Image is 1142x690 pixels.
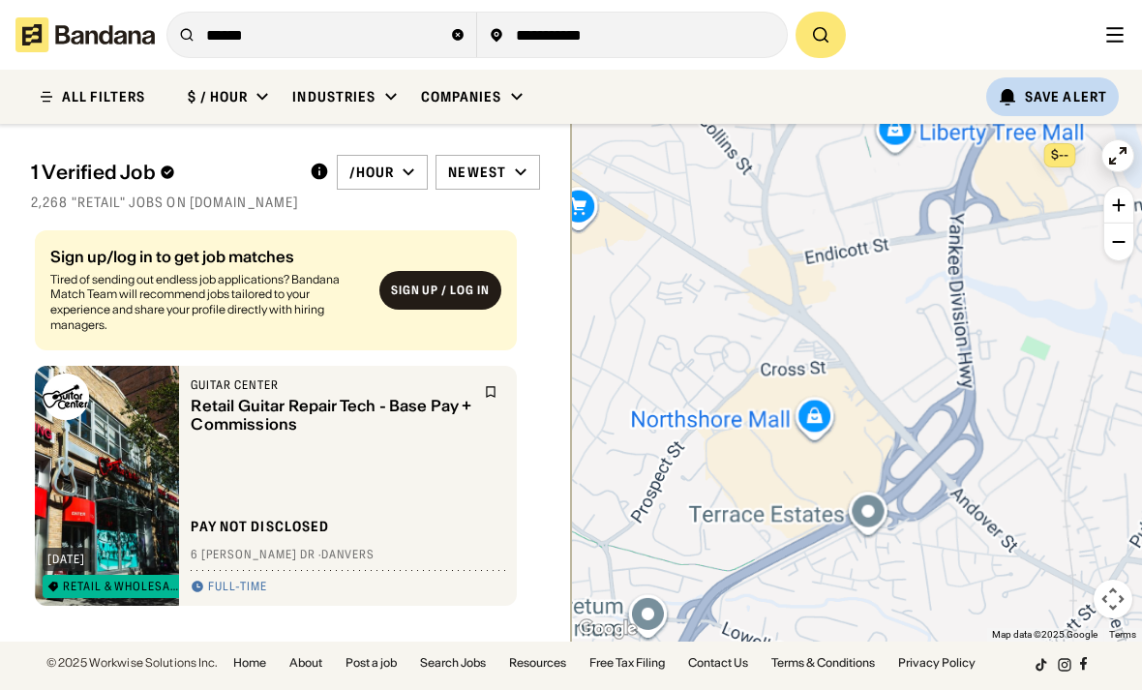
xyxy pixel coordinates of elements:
div: Newest [448,164,506,181]
div: 1 Verified Job [31,161,294,184]
div: Guitar Center [191,377,472,393]
div: Sign up/log in to get job matches [50,249,364,264]
a: Terms & Conditions [771,657,875,669]
a: About [289,657,322,669]
a: Search Jobs [420,657,486,669]
div: $ / hour [188,88,248,105]
div: Retail & Wholesale [63,581,183,592]
img: Guitar Center logo [43,374,89,420]
span: Map data ©2025 Google [992,629,1097,640]
div: Companies [421,88,502,105]
div: Pay not disclosed [191,519,329,536]
div: 2,268 "Retail" jobs on [DOMAIN_NAME] [31,194,540,211]
a: Home [233,657,266,669]
a: Open this area in Google Maps (opens a new window) [576,616,640,642]
div: 6 [PERSON_NAME] Dr · Danvers [191,548,505,563]
div: Industries [292,88,376,105]
div: Full-time [208,580,267,595]
a: Contact Us [688,657,748,669]
a: Free Tax Filing [589,657,665,669]
a: Privacy Policy [898,657,976,669]
div: /hour [349,164,395,181]
div: Tired of sending out endless job applications? Bandana Match Team will recommend jobs tailored to... [50,272,364,332]
div: Sign up / Log in [391,284,490,299]
div: Save Alert [1025,88,1107,105]
div: [DATE] [47,554,85,565]
span: $-- [1051,147,1068,162]
div: © 2025 Workwise Solutions Inc. [46,657,218,669]
div: Retail Guitar Repair Tech - Base Pay + Commissions [191,397,472,434]
a: Post a job [346,657,397,669]
img: Bandana logotype [15,17,155,52]
a: Terms (opens in new tab) [1109,629,1136,640]
a: Resources [509,657,566,669]
button: Map camera controls [1094,580,1132,618]
img: Google [576,616,640,642]
div: ALL FILTERS [62,90,145,104]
